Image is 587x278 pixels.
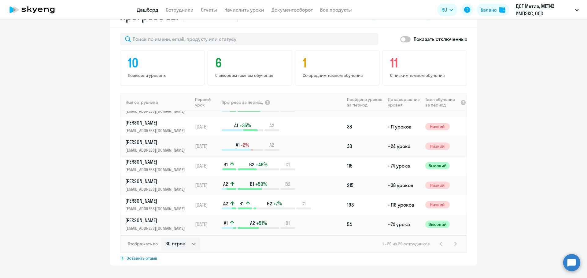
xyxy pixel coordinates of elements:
[224,220,228,226] span: A1
[267,200,272,207] span: B2
[125,127,188,134] p: [EMAIL_ADDRESS][DOMAIN_NAME]
[425,221,450,228] span: Высокий
[499,7,505,13] img: balance
[390,56,461,70] h4: 11
[271,7,313,13] a: Документооборот
[125,178,188,185] p: [PERSON_NAME]
[345,234,386,254] td: 0
[256,220,267,226] span: +51%
[239,200,244,207] span: B1
[285,181,290,187] span: B2
[125,197,188,204] p: [PERSON_NAME]
[345,215,386,234] td: 54
[125,205,188,212] p: [EMAIL_ADDRESS][DOMAIN_NAME]
[223,200,228,207] span: A2
[193,136,221,156] td: [DATE]
[425,182,450,189] span: Низкий
[425,97,458,108] span: Темп обучения за период
[166,7,194,13] a: Сотрудники
[386,175,423,195] td: ~38 уроков
[222,99,263,105] span: Прогресс за период
[125,119,192,134] a: [PERSON_NAME][EMAIL_ADDRESS][DOMAIN_NAME]
[193,215,221,234] td: [DATE]
[125,147,188,153] p: [EMAIL_ADDRESS][DOMAIN_NAME]
[477,4,509,16] button: Балансbalance
[128,56,199,70] h4: 10
[125,108,188,114] p: [EMAIL_ADDRESS][DOMAIN_NAME]
[128,241,159,247] span: Отображать по:
[193,175,221,195] td: [DATE]
[193,93,221,111] th: Первый урок
[193,156,221,175] td: [DATE]
[236,142,240,148] span: A1
[286,161,290,168] span: C1
[223,161,228,168] span: B1
[345,136,386,156] td: 30
[303,73,374,78] p: Со средним темпом обучения
[239,122,251,129] span: +35%
[481,6,497,13] div: Баланс
[193,195,221,215] td: [DATE]
[386,215,423,234] td: ~74 урока
[249,161,254,168] span: B2
[386,136,423,156] td: ~24 урока
[128,73,199,78] p: Повысили уровень
[120,93,193,111] th: Имя сотрудника
[120,33,378,45] input: Поиск по имени, email, продукту или статусу
[345,156,386,175] td: 115
[425,123,450,130] span: Низкий
[425,143,450,150] span: Низкий
[234,122,238,129] span: A1
[215,73,286,78] p: С высоким темпом обучения
[215,56,286,70] h4: 6
[286,220,290,226] span: B1
[125,119,188,126] p: [PERSON_NAME]
[250,220,255,226] span: A2
[125,139,188,146] p: [PERSON_NAME]
[125,158,192,173] a: [PERSON_NAME][EMAIL_ADDRESS][DOMAIN_NAME]
[241,142,249,148] span: -2%
[320,7,352,13] a: Все продукты
[269,122,274,129] span: A2
[386,93,423,111] th: До завершения уровня
[386,117,423,136] td: ~11 уроков
[255,181,267,187] span: +59%
[125,139,192,153] a: [PERSON_NAME][EMAIL_ADDRESS][DOMAIN_NAME]
[273,200,282,207] span: +7%
[437,4,457,16] button: RU
[193,117,221,136] td: [DATE]
[125,217,192,232] a: [PERSON_NAME][EMAIL_ADDRESS][DOMAIN_NAME]
[390,73,461,78] p: С низким темпом обучения
[127,255,157,261] span: Оставить отзыв
[125,225,188,232] p: [EMAIL_ADDRESS][DOMAIN_NAME]
[125,186,188,193] p: [EMAIL_ADDRESS][DOMAIN_NAME]
[386,195,423,215] td: ~116 уроков
[441,6,447,13] span: RU
[201,7,217,13] a: Отчеты
[301,200,306,207] span: C1
[303,56,374,70] h4: 1
[345,93,386,111] th: Пройдено уроков за период
[513,2,582,17] button: ДОГ Метиз, МЕТИЗ ИМПЭКС, ООО
[125,197,192,212] a: [PERSON_NAME][EMAIL_ADDRESS][DOMAIN_NAME]
[125,217,188,224] p: [PERSON_NAME]
[269,142,274,148] span: A2
[224,7,264,13] a: Начислить уроки
[386,234,423,254] td: ~ уроков
[345,195,386,215] td: 193
[425,201,450,208] span: Низкий
[516,2,573,17] p: ДОГ Метиз, МЕТИЗ ИМПЭКС, ООО
[125,158,188,165] p: [PERSON_NAME]
[345,117,386,136] td: 38
[414,35,467,43] p: Показать отключенных
[125,178,192,193] a: [PERSON_NAME][EMAIL_ADDRESS][DOMAIN_NAME]
[250,181,254,187] span: B1
[125,166,188,173] p: [EMAIL_ADDRESS][DOMAIN_NAME]
[256,161,268,168] span: +46%
[425,162,450,169] span: Высокий
[137,7,158,13] a: Дашборд
[382,241,430,247] span: 1 - 29 из 29 сотрудников
[223,181,228,187] span: A2
[345,175,386,195] td: 215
